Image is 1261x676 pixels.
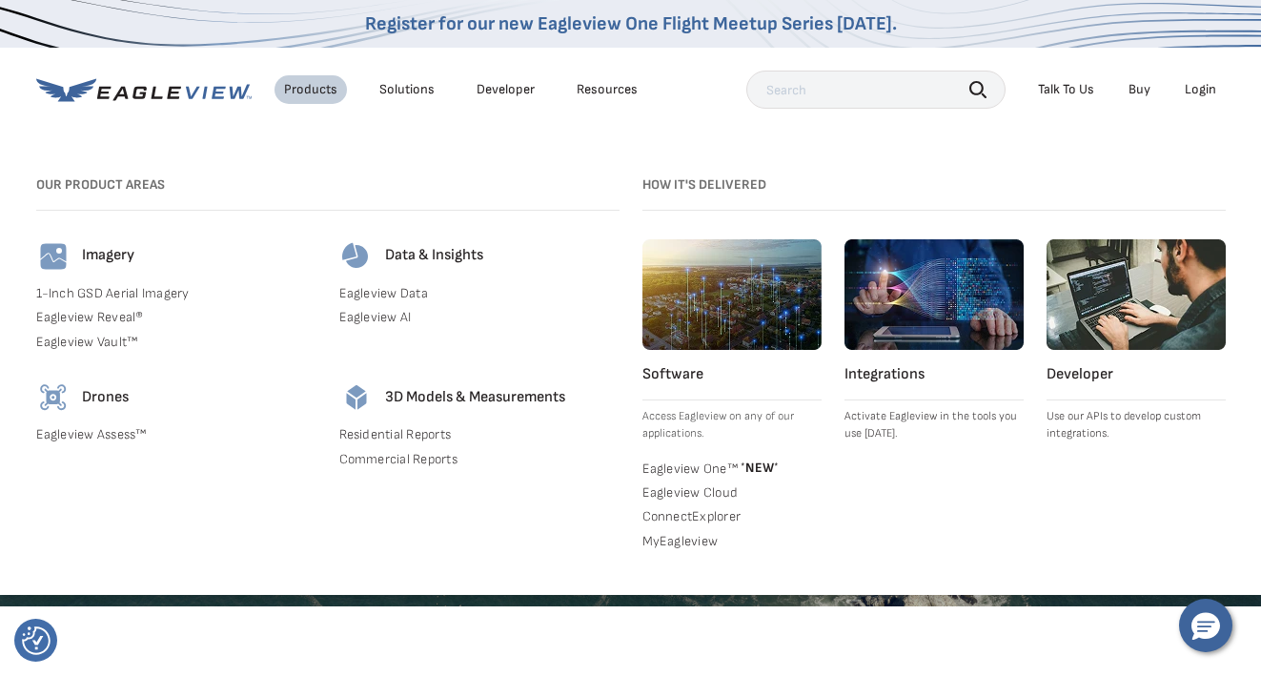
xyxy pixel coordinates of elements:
a: Eagleview Assess™ [36,426,316,443]
img: data-icon.svg [339,239,374,274]
a: Register for our new Eagleview One Flight Meetup Series [DATE]. [365,12,897,35]
a: Integrations Activate Eagleview in the tools you use [DATE]. [844,239,1024,442]
a: Eagleview Data [339,285,620,302]
h4: 3D Models & Measurements [385,388,565,408]
div: Resources [577,81,638,98]
h4: Integrations [844,365,1024,385]
a: Eagleview Vault™ [36,334,316,351]
h4: Drones [82,388,129,408]
h3: How it's Delivered [642,177,1226,194]
a: Eagleview AI [339,309,620,326]
div: Talk To Us [1038,81,1094,98]
a: Commercial Reports [339,451,620,468]
img: 3d-models-icon.svg [339,380,374,415]
h4: Developer [1047,365,1226,385]
a: Eagleview Cloud [642,484,822,502]
p: Use our APIs to develop custom integrations. [1047,408,1226,442]
div: Products [284,81,337,98]
h4: Data & Insights [385,246,483,266]
p: Access Eagleview on any of our applications. [642,408,822,442]
a: 1-Inch GSD Aerial Imagery [36,285,316,302]
div: Solutions [379,81,435,98]
a: Developer Use our APIs to develop custom integrations. [1047,239,1226,442]
img: integrations.webp [844,239,1024,350]
p: Activate Eagleview in the tools you use [DATE]. [844,408,1024,442]
button: Consent Preferences [22,626,51,655]
h4: Imagery [82,246,134,266]
img: drones-icon.svg [36,380,71,415]
img: developer.webp [1047,239,1226,350]
h3: Our Product Areas [36,177,620,194]
button: Hello, have a question? Let’s chat. [1179,599,1232,652]
a: Buy [1129,81,1150,98]
input: Search [746,71,1006,109]
a: Eagleview One™ *NEW* [642,458,822,477]
a: Developer [477,81,535,98]
a: MyEagleview [642,533,822,550]
span: NEW [738,460,779,476]
img: Revisit consent button [22,626,51,655]
img: software.webp [642,239,822,350]
div: Login [1185,81,1216,98]
a: Residential Reports [339,426,620,443]
a: ConnectExplorer [642,508,822,525]
a: Eagleview Reveal® [36,309,316,326]
h4: Software [642,365,822,385]
img: imagery-icon.svg [36,239,71,274]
